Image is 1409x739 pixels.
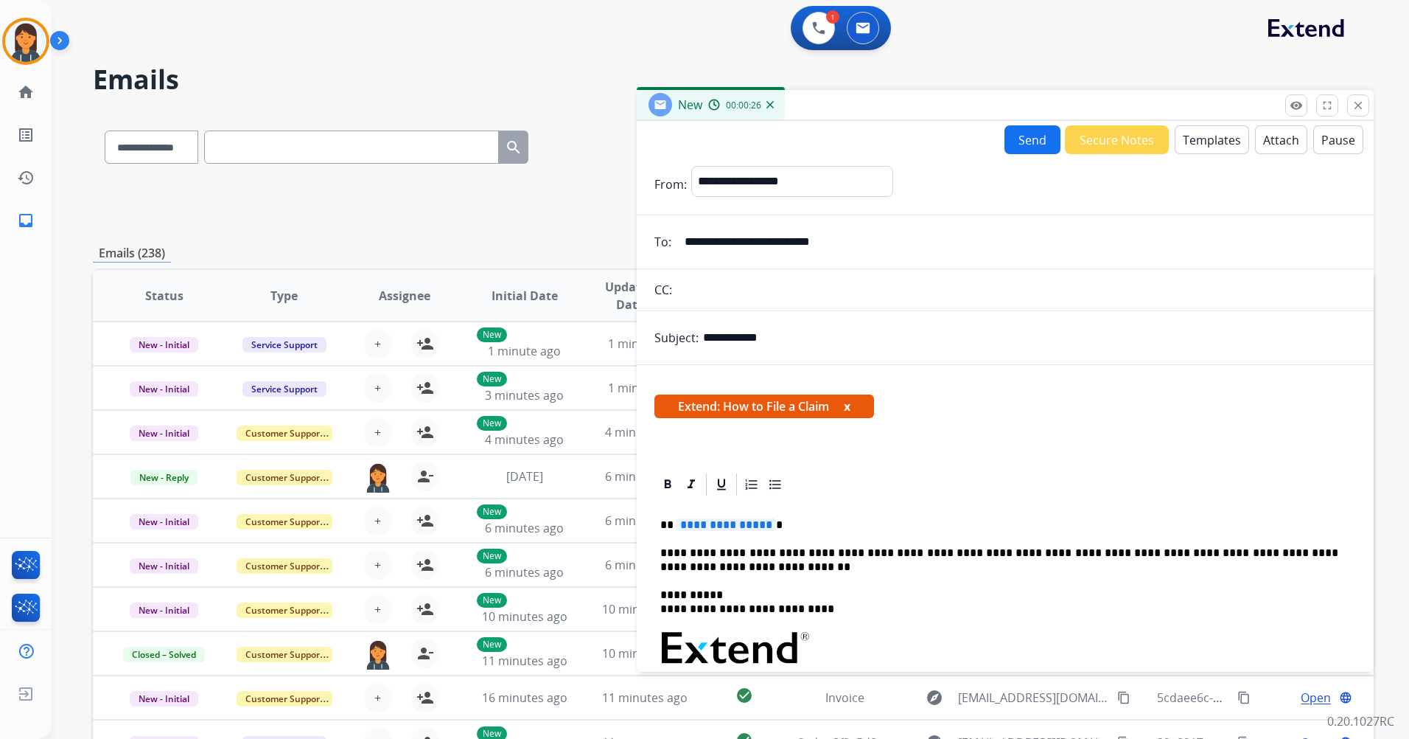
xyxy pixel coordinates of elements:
mat-icon: remove_red_eye [1290,99,1303,112]
span: Closed – Solved [123,647,205,662]
mat-icon: person_add [416,556,434,574]
span: 10 minutes ago [602,645,688,662]
p: New [477,372,507,386]
div: Italic [680,473,702,496]
button: x [844,398,850,415]
span: New - Initial [130,426,198,441]
span: 00:00:26 [726,100,761,111]
span: New - Initial [130,603,198,618]
mat-icon: close [1352,99,1365,112]
span: New - Initial [130,558,198,574]
span: Initial Date [492,287,558,305]
span: Customer Support [237,558,332,574]
img: agent-avatar [363,639,393,670]
p: 0.20.1027RC [1327,712,1394,730]
h2: Emails [93,65,1374,94]
mat-icon: content_copy [1237,691,1251,704]
span: + [374,600,381,618]
div: Ordered List [741,473,763,496]
mat-icon: person_add [416,423,434,441]
span: Service Support [242,337,326,353]
p: Emails (238) [93,244,171,263]
span: 16 minutes ago [482,690,567,706]
span: + [374,556,381,574]
span: + [374,689,381,707]
span: Service Support [242,381,326,397]
span: Customer Support [237,514,332,530]
span: 10 minutes ago [602,601,688,617]
p: From: [654,176,687,193]
span: Invoice [825,690,864,706]
button: Pause [1313,125,1363,154]
span: Customer Support [237,603,332,618]
p: To: [654,233,671,251]
button: + [363,373,393,403]
mat-icon: person_add [416,379,434,397]
span: 3 minutes ago [485,387,564,403]
mat-icon: fullscreen [1321,99,1334,112]
mat-icon: check_circle [735,687,753,704]
p: New [477,416,507,431]
p: Subject: [654,329,699,347]
span: Status [145,287,183,305]
button: + [363,329,393,358]
button: Templates [1175,125,1249,154]
span: 1 minute ago [488,343,561,359]
mat-icon: person_remove [416,645,434,662]
span: 4 minutes ago [485,431,564,448]
span: New - Reply [130,470,197,485]
button: Secure Notes [1065,125,1169,154]
span: Assignee [379,287,430,305]
span: Updated Date [597,278,663,313]
mat-icon: person_add [416,600,434,618]
span: New - Initial [130,381,198,397]
span: + [374,335,381,353]
span: 6 minutes ago [605,557,684,573]
span: 1 minute ago [608,336,681,352]
mat-icon: person_add [416,689,434,707]
button: + [363,683,393,712]
mat-icon: content_copy [1117,691,1130,704]
mat-icon: explore [926,689,943,707]
mat-icon: inbox [17,212,35,229]
button: + [363,550,393,580]
mat-icon: list_alt [17,126,35,144]
span: 5cdaee6c-34b3-4906-9e3a-0f004d000860 [1157,690,1382,706]
span: Customer Support [237,426,332,441]
button: + [363,506,393,535]
span: New [678,97,702,113]
button: + [363,594,393,624]
span: + [374,379,381,397]
span: New - Initial [130,337,198,353]
button: + [363,417,393,447]
mat-icon: search [505,139,522,156]
p: CC: [654,281,672,299]
div: Bullet List [764,473,786,496]
span: 6 minutes ago [605,468,684,485]
span: Customer Support [237,691,332,707]
span: Customer Support [237,470,332,485]
span: 4 minutes ago [605,424,684,440]
span: New - Initial [130,691,198,707]
img: agent-avatar [363,462,393,493]
p: New [477,504,507,519]
span: 6 minutes ago [605,513,684,529]
mat-icon: history [17,169,35,187]
mat-icon: home [17,83,35,101]
span: 10 minutes ago [482,608,567,625]
button: Attach [1255,125,1307,154]
span: Extend: How to File a Claim [654,395,874,418]
button: Send [1004,125,1060,154]
span: Customer Support [237,647,332,662]
img: avatar [5,21,46,62]
span: 11 minutes ago [482,653,567,669]
mat-icon: person_add [416,512,434,530]
mat-icon: language [1339,691,1352,704]
span: [EMAIL_ADDRESS][DOMAIN_NAME] [958,689,1109,707]
span: + [374,512,381,530]
span: 6 minutes ago [485,564,564,580]
mat-icon: person_add [416,335,434,353]
span: + [374,423,381,441]
p: New [477,593,507,608]
div: Bold [657,473,679,496]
